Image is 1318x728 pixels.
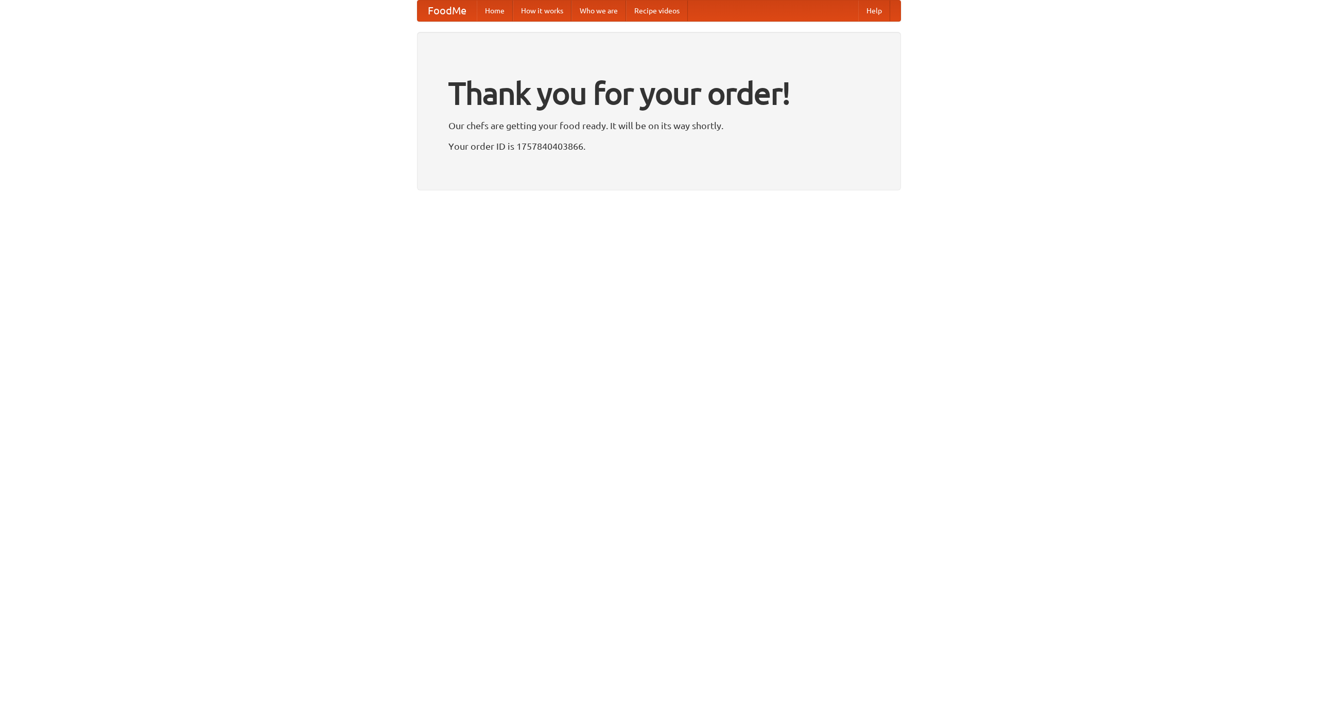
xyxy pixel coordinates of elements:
a: Who we are [571,1,626,21]
a: Recipe videos [626,1,688,21]
a: Help [858,1,890,21]
a: Home [477,1,513,21]
a: FoodMe [418,1,477,21]
p: Your order ID is 1757840403866. [448,138,870,154]
a: How it works [513,1,571,21]
h1: Thank you for your order! [448,68,870,118]
p: Our chefs are getting your food ready. It will be on its way shortly. [448,118,870,133]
